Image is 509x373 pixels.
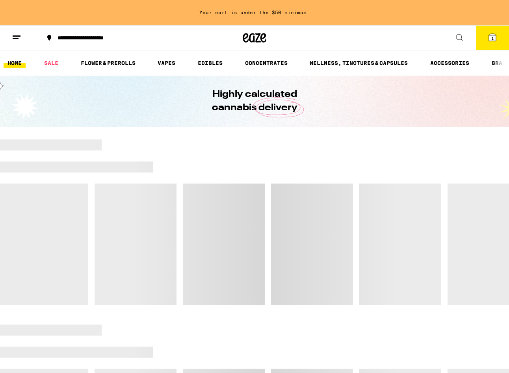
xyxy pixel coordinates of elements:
[491,36,494,41] span: 1
[194,58,227,68] a: EDIBLES
[426,58,473,68] a: ACCESSORIES
[476,26,509,50] button: 1
[189,88,320,115] h1: Highly calculated cannabis delivery
[154,58,179,68] a: VAPES
[4,58,26,68] a: HOME
[306,58,412,68] a: WELLNESS, TINCTURES & CAPSULES
[241,58,292,68] a: CONCENTRATES
[40,58,62,68] a: SALE
[77,58,139,68] a: FLOWER & PREROLLS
